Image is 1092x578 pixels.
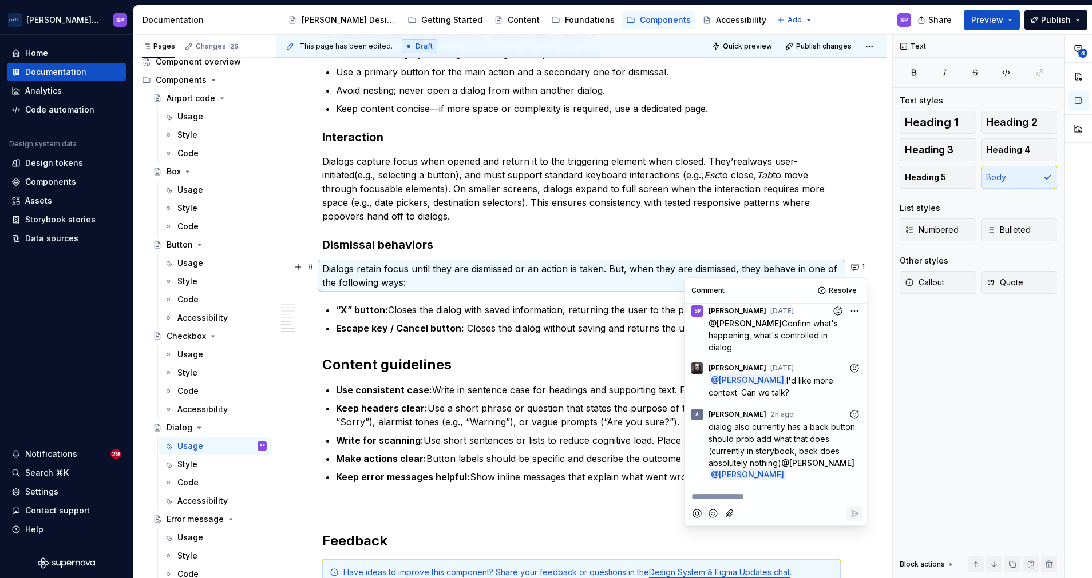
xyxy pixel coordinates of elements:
button: Search ⌘K [7,464,126,482]
a: Box [148,162,271,181]
div: Components [156,74,207,86]
button: Heading 2 [981,111,1058,134]
em: Esc [704,169,719,181]
strong: “X” button: [336,304,388,316]
div: Other styles [900,255,948,266]
button: Add reaction [846,360,862,376]
span: Heading 2 [986,117,1038,128]
a: Code [159,217,271,236]
div: Box [167,166,181,177]
div: Block actions [900,556,955,572]
div: Usage [177,184,203,196]
a: Button [148,236,271,254]
span: [PERSON_NAME] [709,410,766,419]
div: Usage [177,111,203,122]
p: Show inline messages that explain what went wrong and how to fix it. [336,470,841,484]
a: Dialog [148,418,271,437]
a: Code [159,473,271,492]
button: Publish changes [782,38,857,54]
div: Code [177,385,199,397]
a: Usage [159,528,271,547]
span: Bulleted [986,224,1031,236]
div: Documentation [143,14,271,26]
div: Help [25,524,43,535]
span: Publish [1041,14,1071,26]
span: [PERSON_NAME] [719,470,784,480]
div: SP [116,15,124,25]
div: Button [167,239,193,250]
a: Airport code [148,89,271,107]
span: dialog also currently has a back button. should prob add what that does (currently in storybook, ... [709,422,859,468]
p: Button labels should be specific and describe the outcome (e.g., “Save changes,” not “Okay”). [336,452,841,465]
span: This page has been edited. [299,42,393,51]
div: Usage [177,257,203,269]
div: [PERSON_NAME] Airlines [26,14,100,26]
a: Style [159,199,271,217]
a: UsageSP [159,437,271,455]
span: I'd like more context. Can we talk? [709,376,836,397]
div: Changes [196,42,240,51]
a: Code [159,144,271,162]
button: Heading 1 [900,111,976,134]
button: Callout [900,271,976,294]
strong: Keep error messages helpful: [336,471,470,483]
p: Closes the dialog without saving and returns the user to the previous context. [336,321,841,335]
div: Error message [167,513,224,525]
div: Content [508,14,540,26]
span: [PERSON_NAME] [717,318,782,328]
span: Publish changes [796,42,852,51]
a: Accessibility [159,492,271,510]
button: Notifications29 [7,445,126,463]
button: Add [773,12,816,28]
a: Getting Started [403,11,487,29]
strong: Make actions clear: [336,453,426,464]
a: Error message [148,510,271,528]
button: Publish [1024,10,1087,30]
a: Foundations [547,11,619,29]
div: Components [640,14,691,26]
div: Components [137,71,271,89]
a: Style [159,126,271,144]
span: Quick preview [723,42,772,51]
h2: Feedback [322,532,841,550]
div: Code [177,221,199,232]
span: Resolve [829,286,857,295]
div: Component overview [156,56,241,67]
div: Storybook stories [25,214,96,225]
a: Settings [7,483,126,501]
a: Style [159,272,271,290]
strong: Escape key / Cancel button: [336,322,464,334]
a: Component overview [137,53,271,71]
button: Bulleted [981,218,1058,241]
button: Share [912,10,959,30]
button: Attach files [722,506,738,521]
div: Composer editor [689,487,862,503]
a: Documentation [7,63,126,81]
a: Usage [159,181,271,199]
span: @ [709,374,786,386]
commenthighlight: Dismissal behaviors [322,238,433,252]
p: Avoid nesting; never open a dialog from within another dialog. [336,83,841,97]
div: Assets [25,195,52,206]
a: Style [159,455,271,473]
span: Preview [971,14,1003,26]
img: Teunis Vorsteveld [691,362,703,374]
button: Add reaction [846,406,862,422]
a: Code automation [7,101,126,119]
button: Heading 4 [981,138,1058,161]
span: Callout [905,277,944,288]
a: Analytics [7,82,126,100]
div: Contact support [25,505,90,516]
div: Style [177,459,197,470]
p: Keep content concise—if more space or complexity is required, use a dedicated page. [336,102,841,115]
div: Design tokens [25,157,83,169]
div: Home [25,47,48,59]
div: List styles [900,202,940,214]
a: Usage [159,107,271,126]
div: Getting Started [421,14,482,26]
a: Accessibility [159,309,271,327]
em: Tab [757,169,773,181]
p: Use a primary button for the main action and a secondary one for dismissal. [336,65,841,79]
div: Settings [25,486,58,497]
button: Heading 3 [900,138,976,161]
